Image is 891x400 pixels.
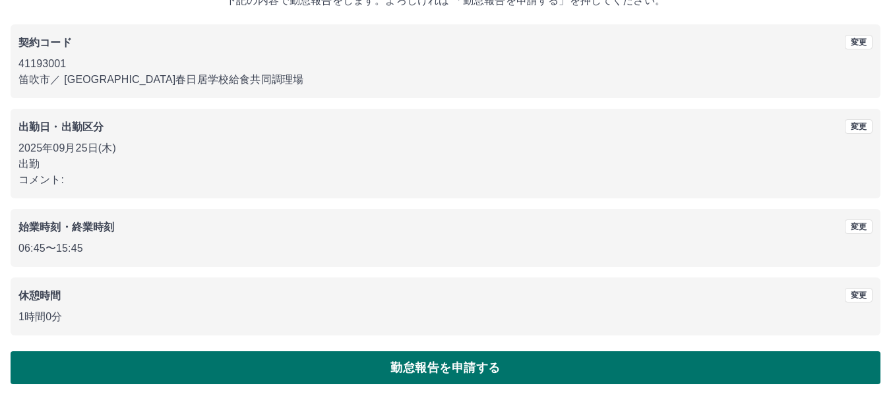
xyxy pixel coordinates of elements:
button: 変更 [845,35,873,49]
button: 変更 [845,288,873,302]
b: 始業時刻・終業時刻 [18,221,114,233]
p: 出勤 [18,156,873,172]
p: 06:45 〜 15:45 [18,241,873,256]
p: 1時間0分 [18,309,873,325]
p: 笛吹市 ／ [GEOGRAPHIC_DATA]春日居学校給食共同調理場 [18,72,873,88]
p: コメント: [18,172,873,188]
p: 2025年09月25日(木) [18,140,873,156]
p: 41193001 [18,56,873,72]
button: 変更 [845,219,873,234]
button: 勤怠報告を申請する [11,351,880,384]
b: 出勤日・出勤区分 [18,121,104,132]
button: 変更 [845,119,873,134]
b: 契約コード [18,37,72,48]
b: 休憩時間 [18,290,61,301]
